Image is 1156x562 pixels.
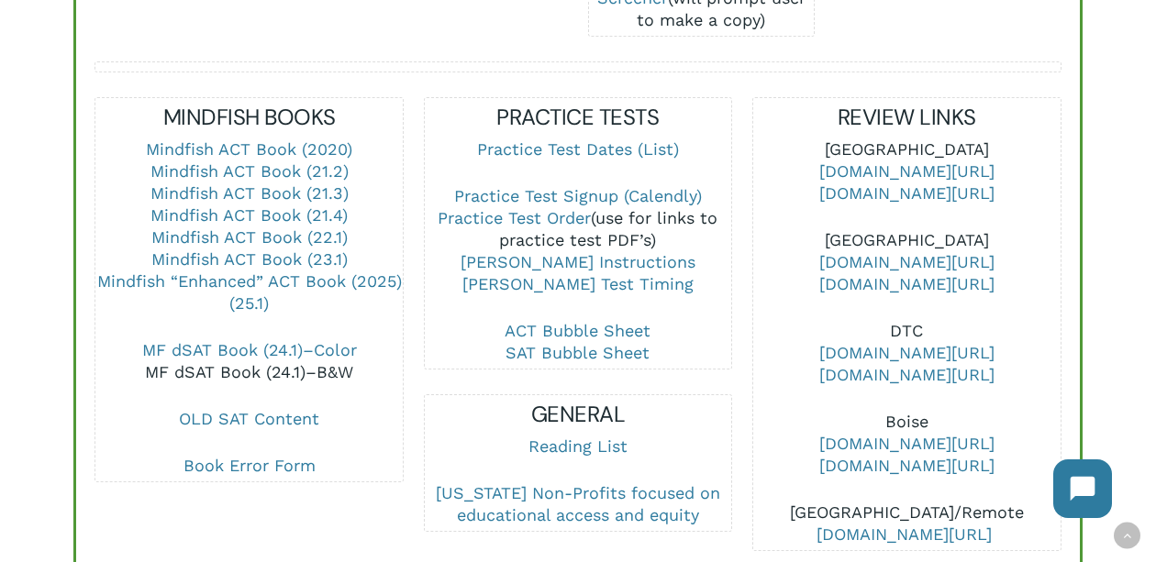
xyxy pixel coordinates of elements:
a: Mindfish ACT Book (2020) [146,139,352,159]
p: [GEOGRAPHIC_DATA]/Remote [753,501,1061,545]
p: [GEOGRAPHIC_DATA] [753,138,1061,229]
a: Mindfish ACT Book (22.1) [151,227,348,247]
a: [DOMAIN_NAME][URL] [817,524,992,544]
h5: REVIEW LINKS [753,103,1061,132]
a: [DOMAIN_NAME][URL] [819,434,995,453]
a: [US_STATE] Non-Profits focused on educational access and equity [436,483,720,524]
a: ACT Bubble Sheet [505,321,650,340]
h5: GENERAL [425,400,732,429]
a: Mindfish ACT Book (21.2) [150,161,349,181]
a: [PERSON_NAME] Test Timing [462,274,694,293]
p: [GEOGRAPHIC_DATA] [753,229,1061,320]
p: (use for links to practice test PDF’s) [425,185,732,320]
h5: PRACTICE TESTS [425,103,732,132]
a: Reading List [528,436,628,456]
h5: MINDFISH BOOKS [95,103,403,132]
iframe: Chatbot [1035,441,1130,536]
a: MF dSAT Book (24.1)–Color [142,340,357,359]
a: OLD SAT Content [179,409,319,428]
a: Book Error Form [183,456,316,475]
a: [DOMAIN_NAME][URL] [819,274,995,293]
a: [DOMAIN_NAME][URL] [819,252,995,271]
a: [DOMAIN_NAME][URL] [819,365,995,384]
a: Mindfish ACT Book (23.1) [151,249,348,269]
a: [PERSON_NAME] Instructions [461,252,695,271]
p: DTC [753,320,1061,411]
a: Practice Test Order [438,208,591,227]
a: [DOMAIN_NAME][URL] [819,161,995,181]
a: [DOMAIN_NAME][URL] [819,456,995,475]
a: Mindfish ACT Book (21.3) [150,183,349,203]
a: [DOMAIN_NAME][URL] [819,343,995,362]
a: Mindfish “Enhanced” ACT Book (2025) (25.1) [97,271,402,313]
p: Boise [753,411,1061,501]
a: MF dSAT Book (24.1)–B&W [145,362,353,381]
a: Practice Test Signup (Calendly) [454,186,702,205]
a: Mindfish ACT Book (21.4) [150,205,348,225]
a: SAT Bubble Sheet [506,343,650,362]
a: Practice Test Dates (List) [477,139,679,159]
a: [DOMAIN_NAME][URL] [819,183,995,203]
